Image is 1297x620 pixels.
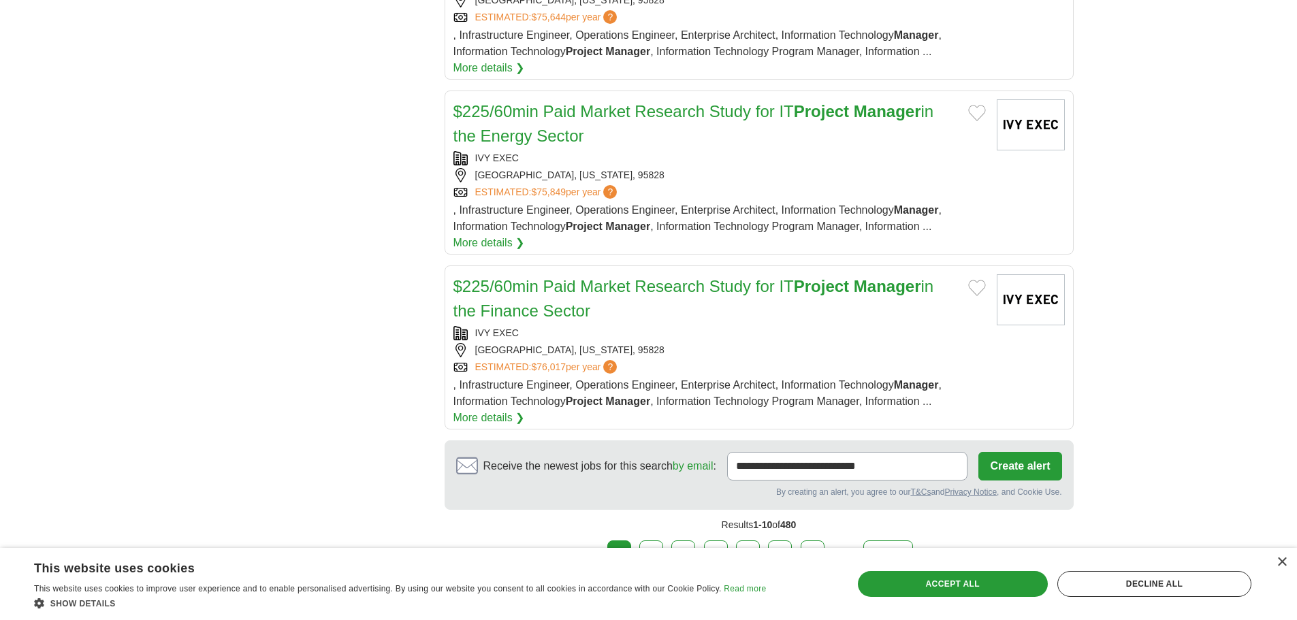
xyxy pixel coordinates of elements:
[483,458,716,474] span: Receive the newest jobs for this search :
[768,540,792,569] a: 6
[830,541,857,568] div: ...
[968,105,986,121] button: Add to favorite jobs
[607,540,631,569] div: 1
[475,360,620,374] a: ESTIMATED:$76,017per year?
[475,185,620,199] a: ESTIMATED:$75,849per year?
[531,361,566,372] span: $76,017
[724,584,766,593] a: Read more, opens a new window
[453,29,942,57] span: , Infrastructure Engineer, Operations Engineer, Enterprise Architect, Information Technology , In...
[673,460,714,472] a: by email
[944,487,997,497] a: Privacy Notice
[566,46,603,57] strong: Project
[34,596,766,610] div: Show details
[854,277,921,295] strong: Manager
[456,486,1062,498] div: By creating an alert, you agree to our and , and Cookie Use.
[603,10,617,24] span: ?
[453,60,525,76] a: More details ❯
[531,12,566,22] span: $75,644
[453,379,942,407] span: , Infrastructure Engineer, Operations Engineer, Enterprise Architect, Information Technology , In...
[863,540,914,569] a: next ❯
[997,99,1065,150] img: Ivy Exec logo
[968,280,986,296] button: Add to favorite jobs
[475,152,519,163] a: IVY EXEC
[997,274,1065,325] img: Ivy Exec logo
[854,102,921,120] strong: Manager
[780,519,796,530] span: 480
[34,556,732,576] div: This website uses cookies
[978,452,1061,480] button: Create alert
[671,540,695,569] a: 3
[894,204,939,216] strong: Manager
[453,410,525,426] a: More details ❯
[1057,571,1251,597] div: Decline all
[794,277,849,295] strong: Project
[736,540,760,569] a: 5
[566,395,603,407] strong: Project
[50,599,116,608] span: Show details
[475,327,519,338] a: IVY EXEC
[453,277,934,320] a: $225/60min Paid Market Research Study for ITProject Managerin the Finance Sector
[605,395,650,407] strong: Manager
[605,46,650,57] strong: Manager
[453,204,942,232] span: , Infrastructure Engineer, Operations Engineer, Enterprise Architect, Information Technology , In...
[34,584,722,593] span: This website uses cookies to improve user experience and to enable personalised advertising. By u...
[894,379,939,391] strong: Manager
[894,29,939,41] strong: Manager
[605,221,650,232] strong: Manager
[453,343,986,357] div: [GEOGRAPHIC_DATA], [US_STATE], 95828
[1277,557,1287,568] div: Close
[639,540,663,569] a: 2
[753,519,772,530] span: 1-10
[704,540,728,569] a: 4
[566,221,603,232] strong: Project
[453,235,525,251] a: More details ❯
[910,487,931,497] a: T&Cs
[801,540,824,569] a: 7
[531,186,566,197] span: $75,849
[445,510,1074,540] div: Results of
[475,10,620,25] a: ESTIMATED:$75,644per year?
[603,185,617,199] span: ?
[603,360,617,374] span: ?
[794,102,849,120] strong: Project
[453,102,934,145] a: $225/60min Paid Market Research Study for ITProject Managerin the Energy Sector
[858,571,1048,597] div: Accept all
[453,168,986,182] div: [GEOGRAPHIC_DATA], [US_STATE], 95828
